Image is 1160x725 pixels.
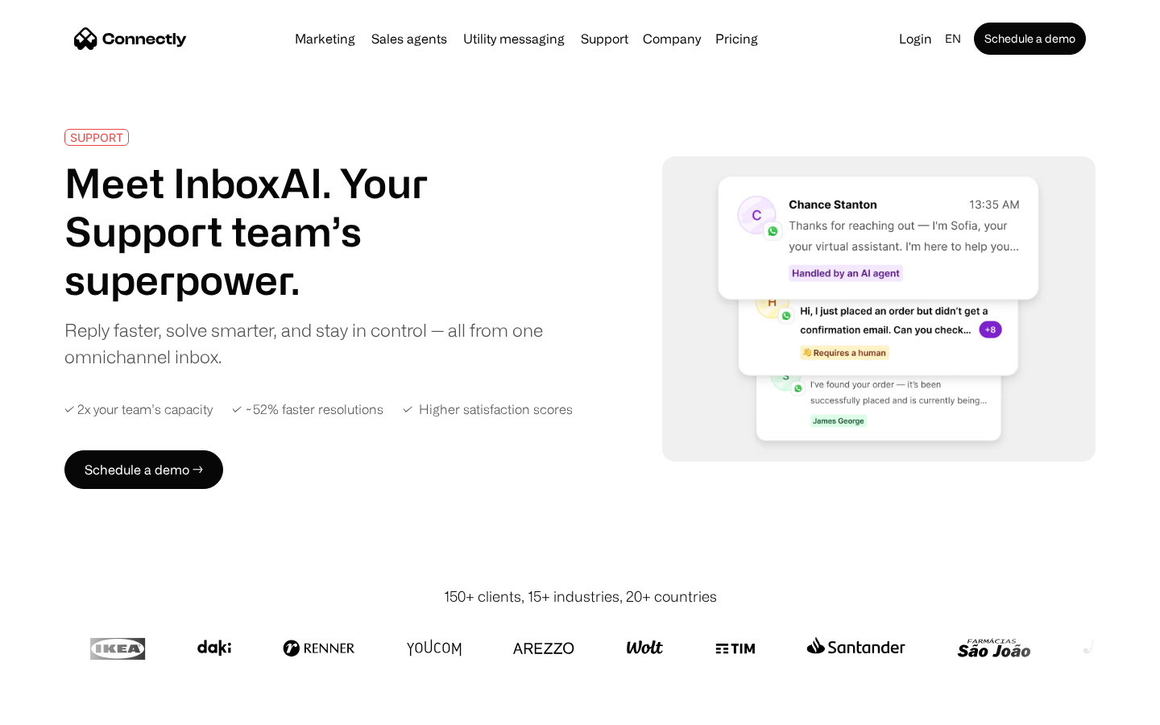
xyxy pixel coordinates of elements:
[64,159,554,304] h1: Meet InboxAI. Your Support team’s superpower.
[64,450,223,489] a: Schedule a demo →
[444,586,717,607] div: 150+ clients, 15+ industries, 20+ countries
[365,32,454,45] a: Sales agents
[16,695,97,719] aside: Language selected: English
[64,402,213,417] div: ✓ 2x your team’s capacity
[574,32,635,45] a: Support
[70,131,123,143] div: SUPPORT
[945,27,961,50] div: en
[403,402,573,417] div: ✓ Higher satisfaction scores
[64,317,554,370] div: Reply faster, solve smarter, and stay in control — all from one omnichannel inbox.
[288,32,362,45] a: Marketing
[643,27,701,50] div: Company
[32,697,97,719] ul: Language list
[893,27,938,50] a: Login
[709,32,764,45] a: Pricing
[974,23,1086,55] a: Schedule a demo
[457,32,571,45] a: Utility messaging
[232,402,383,417] div: ✓ ~52% faster resolutions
